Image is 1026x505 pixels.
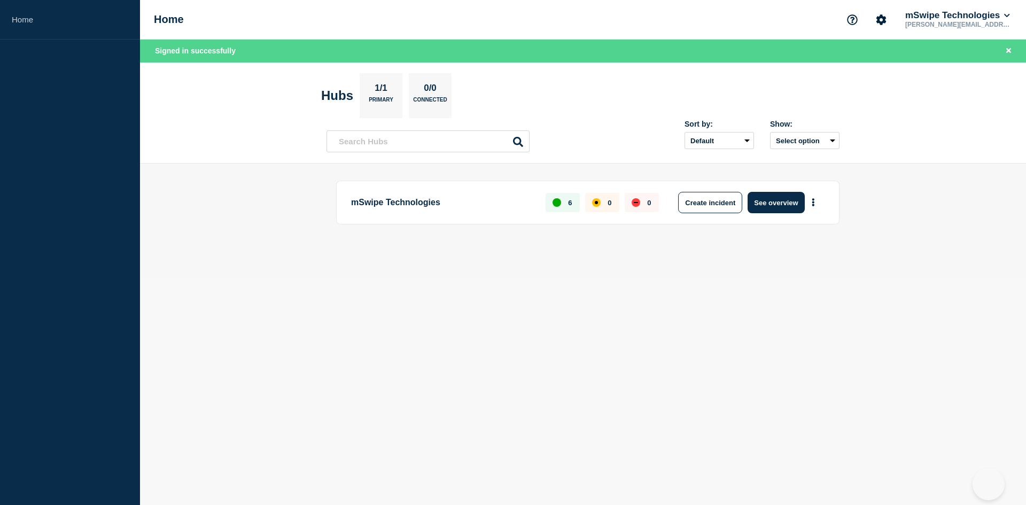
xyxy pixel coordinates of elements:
[351,192,533,213] p: mSwipe Technologies
[903,21,1014,28] p: [PERSON_NAME][EMAIL_ADDRESS][DOMAIN_NAME]
[806,193,820,213] button: More actions
[371,83,392,97] p: 1/1
[770,120,840,128] div: Show:
[748,192,804,213] button: See overview
[568,199,572,207] p: 6
[647,199,651,207] p: 0
[321,88,353,103] h2: Hubs
[841,9,864,31] button: Support
[678,192,742,213] button: Create incident
[420,83,441,97] p: 0/0
[369,97,393,108] p: Primary
[685,120,754,128] div: Sort by:
[903,10,1012,21] button: mSwipe Technologies
[155,46,236,55] span: Signed in successfully
[592,198,601,207] div: affected
[685,132,754,149] select: Sort by
[1002,45,1015,57] button: Close banner
[413,97,447,108] p: Connected
[632,198,640,207] div: down
[973,468,1005,500] iframe: Help Scout Beacon - Open
[608,199,611,207] p: 0
[770,132,840,149] button: Select option
[327,130,530,152] input: Search Hubs
[870,9,892,31] button: Account settings
[553,198,561,207] div: up
[154,13,184,26] h1: Home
